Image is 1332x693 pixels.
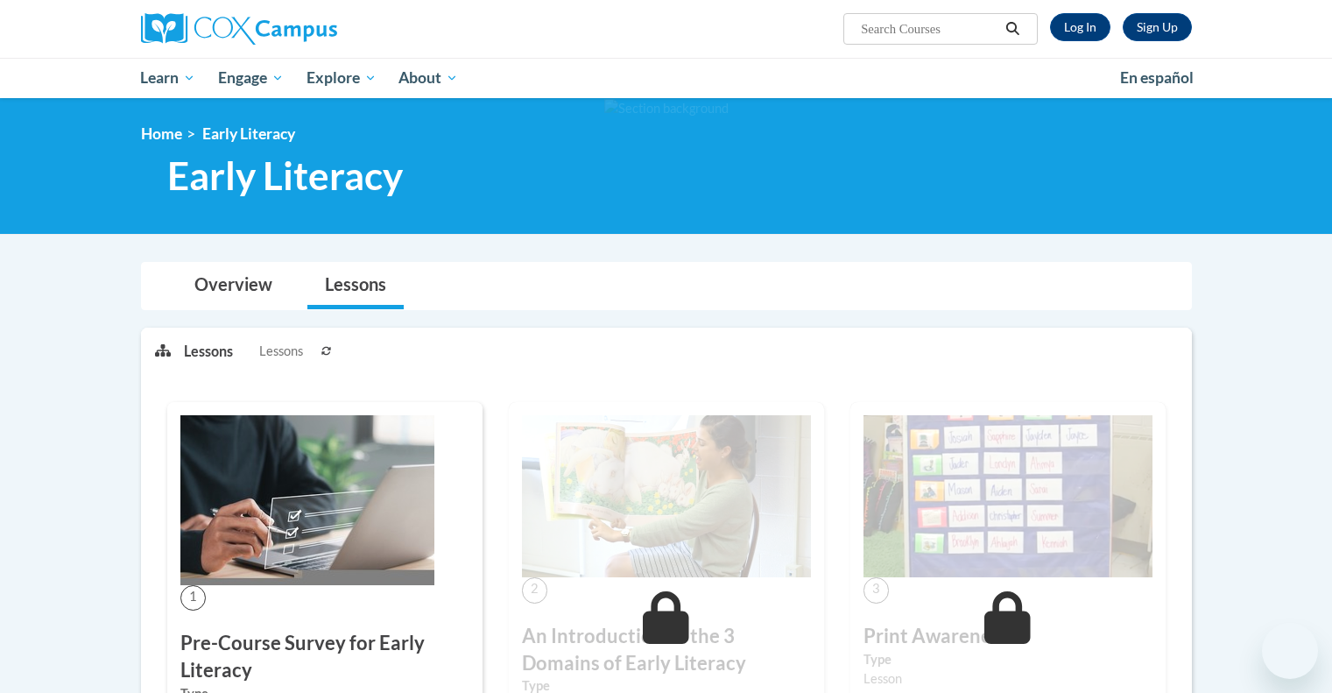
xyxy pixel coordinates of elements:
[522,623,811,677] h3: An Introduction to the 3 Domains of Early Literacy
[167,152,403,199] span: Early Literacy
[522,415,811,578] img: Course Image
[863,669,1152,689] div: Lesson
[130,58,208,98] a: Learn
[259,342,303,361] span: Lessons
[604,99,729,118] img: Section background
[115,58,1218,98] div: Main menu
[1123,13,1192,41] a: Register
[522,577,547,603] span: 2
[863,415,1152,578] img: Course Image
[180,585,206,611] span: 1
[218,67,284,88] span: Engage
[863,577,889,603] span: 3
[307,67,377,88] span: Explore
[180,630,469,684] h3: Pre-Course Survey for Early Literacy
[387,58,469,98] a: About
[141,13,474,45] a: Cox Campus
[180,415,434,585] img: Course Image
[863,650,1152,669] label: Type
[141,13,337,45] img: Cox Campus
[1262,623,1318,679] iframe: Button to launch messaging window
[999,18,1025,39] button: Search
[307,263,404,309] a: Lessons
[141,124,182,143] a: Home
[184,342,233,361] p: Lessons
[859,18,999,39] input: Search Courses
[1050,13,1110,41] a: Log In
[1109,60,1205,96] a: En español
[177,263,290,309] a: Overview
[1120,68,1194,87] span: En español
[295,58,388,98] a: Explore
[140,67,195,88] span: Learn
[207,58,295,98] a: Engage
[398,67,458,88] span: About
[863,623,1152,650] h3: Print Awareness
[202,124,295,143] span: Early Literacy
